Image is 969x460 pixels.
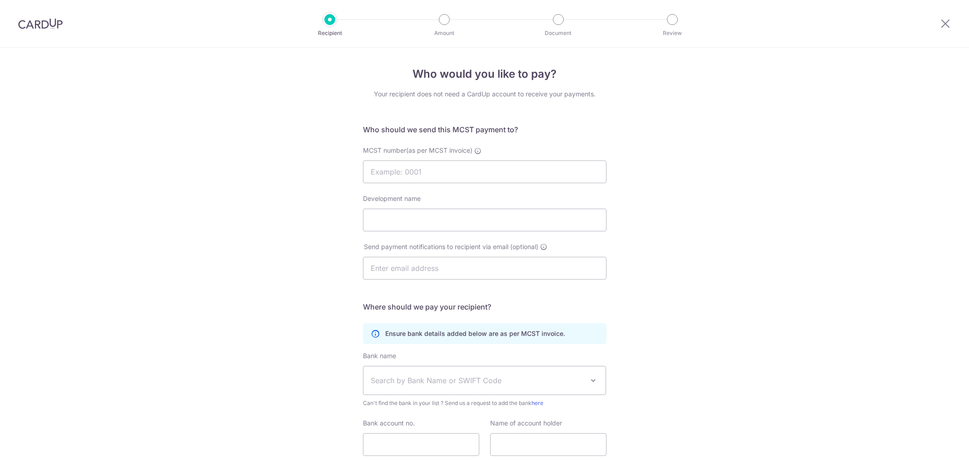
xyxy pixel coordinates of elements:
label: Name of account holder [490,419,562,428]
label: Bank name [363,351,396,360]
iframe: Opens a widget where you can find more information [911,433,960,455]
input: Enter email address [363,257,606,280]
span: Search by Bank Name or SWIFT Code [371,375,584,386]
h5: Who should we send this MCST payment to? [363,124,606,135]
label: Bank account no. [363,419,415,428]
h5: Where should we pay your recipient? [363,301,606,312]
label: Development name [363,194,421,203]
div: Your recipient does not need a CardUp account to receive your payments. [363,90,606,99]
p: Review [639,29,706,38]
p: Document [525,29,592,38]
span: MCST number(as per MCST invoice) [363,146,472,154]
input: Example: 0001 [363,160,606,183]
p: Amount [411,29,478,38]
span: Can't find the bank in your list ? Send us a request to add the bank [363,399,606,408]
img: CardUp [18,18,63,29]
h4: Who would you like to pay? [363,66,606,82]
a: here [532,400,543,406]
span: Send payment notifications to recipient via email (optional) [364,242,538,251]
p: Recipient [296,29,363,38]
p: Ensure bank details added below are as per MCST invoice. [385,329,565,338]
